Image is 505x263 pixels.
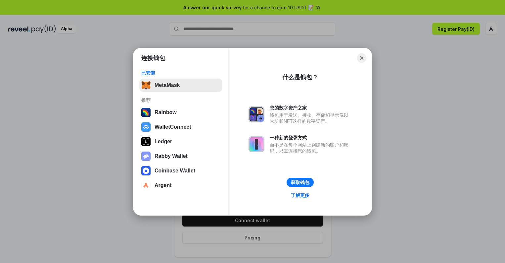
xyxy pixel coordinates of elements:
img: svg+xml,%3Csvg%20width%3D%22120%22%20height%3D%22120%22%20viewBox%3D%220%200%20120%20120%22%20fil... [141,108,151,117]
img: svg+xml,%3Csvg%20width%3D%2228%22%20height%3D%2228%22%20viewBox%3D%220%200%2028%2028%22%20fill%3D... [141,166,151,175]
img: svg+xml,%3Csvg%20xmlns%3D%22http%3A%2F%2Fwww.w3.org%2F2000%2Fsvg%22%20fill%3D%22none%22%20viewBox... [141,152,151,161]
div: 了解更多 [291,192,309,198]
div: 获取钱包 [291,179,309,185]
button: Coinbase Wallet [139,164,222,177]
button: MetaMask [139,79,222,92]
div: 已安装 [141,70,220,76]
div: 您的数字资产之家 [270,105,352,111]
img: svg+xml,%3Csvg%20xmlns%3D%22http%3A%2F%2Fwww.w3.org%2F2000%2Fsvg%22%20fill%3D%22none%22%20viewBox... [249,106,264,122]
button: Rainbow [139,106,222,119]
div: 一种新的登录方式 [270,135,352,141]
img: svg+xml,%3Csvg%20xmlns%3D%22http%3A%2F%2Fwww.w3.org%2F2000%2Fsvg%22%20fill%3D%22none%22%20viewBox... [249,136,264,152]
div: 而不是在每个网站上创建新的账户和密码，只需连接您的钱包。 [270,142,352,154]
div: 推荐 [141,97,220,103]
button: Ledger [139,135,222,148]
div: Rabby Wallet [155,153,188,159]
div: WalletConnect [155,124,191,130]
button: 获取钱包 [287,178,314,187]
button: Rabby Wallet [139,150,222,163]
a: 了解更多 [287,191,313,200]
img: svg+xml,%3Csvg%20xmlns%3D%22http%3A%2F%2Fwww.w3.org%2F2000%2Fsvg%22%20width%3D%2228%22%20height%3... [141,137,151,146]
div: Argent [155,182,172,188]
img: svg+xml,%3Csvg%20width%3D%2228%22%20height%3D%2228%22%20viewBox%3D%220%200%2028%2028%22%20fill%3D... [141,181,151,190]
div: MetaMask [155,82,180,88]
div: 钱包用于发送、接收、存储和显示像以太坊和NFT这样的数字资产。 [270,112,352,124]
button: Close [357,53,366,63]
div: Coinbase Wallet [155,168,195,174]
img: svg+xml,%3Csvg%20fill%3D%22none%22%20height%3D%2233%22%20viewBox%3D%220%200%2035%2033%22%20width%... [141,81,151,90]
div: Rainbow [155,109,177,115]
div: 什么是钱包？ [282,73,318,81]
img: svg+xml,%3Csvg%20width%3D%2228%22%20height%3D%2228%22%20viewBox%3D%220%200%2028%2028%22%20fill%3D... [141,122,151,132]
button: Argent [139,179,222,192]
button: WalletConnect [139,120,222,134]
h1: 连接钱包 [141,54,165,62]
div: Ledger [155,139,172,145]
